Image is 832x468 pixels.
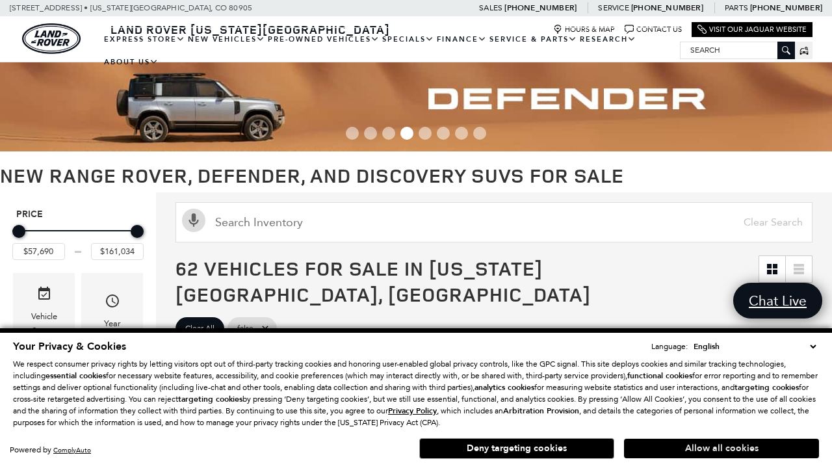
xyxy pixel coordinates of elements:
[103,51,160,73] a: About Us
[364,127,377,140] span: Go to slide 2
[455,127,468,140] span: Go to slide 7
[388,406,437,415] a: Privacy Policy
[419,438,614,459] button: Deny targeting cookies
[45,370,106,381] strong: essential cookies
[13,339,126,354] span: Your Privacy & Cookies
[382,127,395,140] span: Go to slide 3
[81,273,143,348] div: YearYear
[104,317,121,331] div: Year
[266,28,381,51] a: Pre-Owned Vehicles
[13,358,819,428] p: We respect consumer privacy rights by letting visitors opt out of third-party tracking cookies an...
[473,127,486,140] span: Go to slide 8
[553,25,615,34] a: Hours & Map
[53,446,91,454] a: ComplyAuto
[22,23,81,54] a: land-rover
[13,273,75,348] div: VehicleVehicle Status
[12,243,65,260] input: Minimum
[503,406,579,416] strong: Arbitration Provision
[103,28,187,51] a: EXPRESS STORE
[23,309,65,338] div: Vehicle Status
[10,446,91,454] div: Powered by
[178,394,242,404] strong: targeting cookies
[12,225,25,238] div: Minimum Price
[598,3,629,12] span: Service
[437,127,450,140] span: Go to slide 6
[381,28,435,51] a: Specials
[346,127,359,140] span: Go to slide 1
[103,21,398,37] a: Land Rover [US_STATE][GEOGRAPHIC_DATA]
[175,202,812,242] input: Search Inventory
[697,25,807,34] a: Visit Our Jaguar Website
[182,209,205,232] svg: Click to toggle on voice search
[91,243,144,260] input: Maximum
[733,283,822,318] a: Chat Live
[625,25,682,34] a: Contact Us
[578,28,638,51] a: Research
[651,343,688,350] div: Language:
[36,283,52,309] span: Vehicle
[435,28,488,51] a: Finance
[627,370,692,381] strong: functional cookies
[175,255,591,307] span: 62 Vehicles for Sale in [US_STATE][GEOGRAPHIC_DATA], [GEOGRAPHIC_DATA]
[474,382,534,393] strong: analytics cookies
[400,127,413,140] span: Go to slide 4
[479,3,502,12] span: Sales
[690,340,819,353] select: Language Select
[725,3,748,12] span: Parts
[504,3,577,13] a: [PHONE_NUMBER]
[110,21,390,37] span: Land Rover [US_STATE][GEOGRAPHIC_DATA]
[631,3,703,13] a: [PHONE_NUMBER]
[22,23,81,54] img: Land Rover
[237,320,253,337] span: false
[12,220,144,260] div: Price
[131,225,144,238] div: Maximum Price
[16,209,140,220] h5: Price
[750,3,822,13] a: [PHONE_NUMBER]
[419,127,432,140] span: Go to slide 5
[187,28,266,51] a: New Vehicles
[742,292,813,309] span: Chat Live
[103,28,680,73] nav: Main Navigation
[105,290,120,317] span: Year
[624,439,819,458] button: Allow all cookies
[734,382,799,393] strong: targeting cookies
[10,3,252,12] a: [STREET_ADDRESS] • [US_STATE][GEOGRAPHIC_DATA], CO 80905
[681,42,794,58] input: Search
[488,28,578,51] a: Service & Parts
[185,320,214,337] span: Clear All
